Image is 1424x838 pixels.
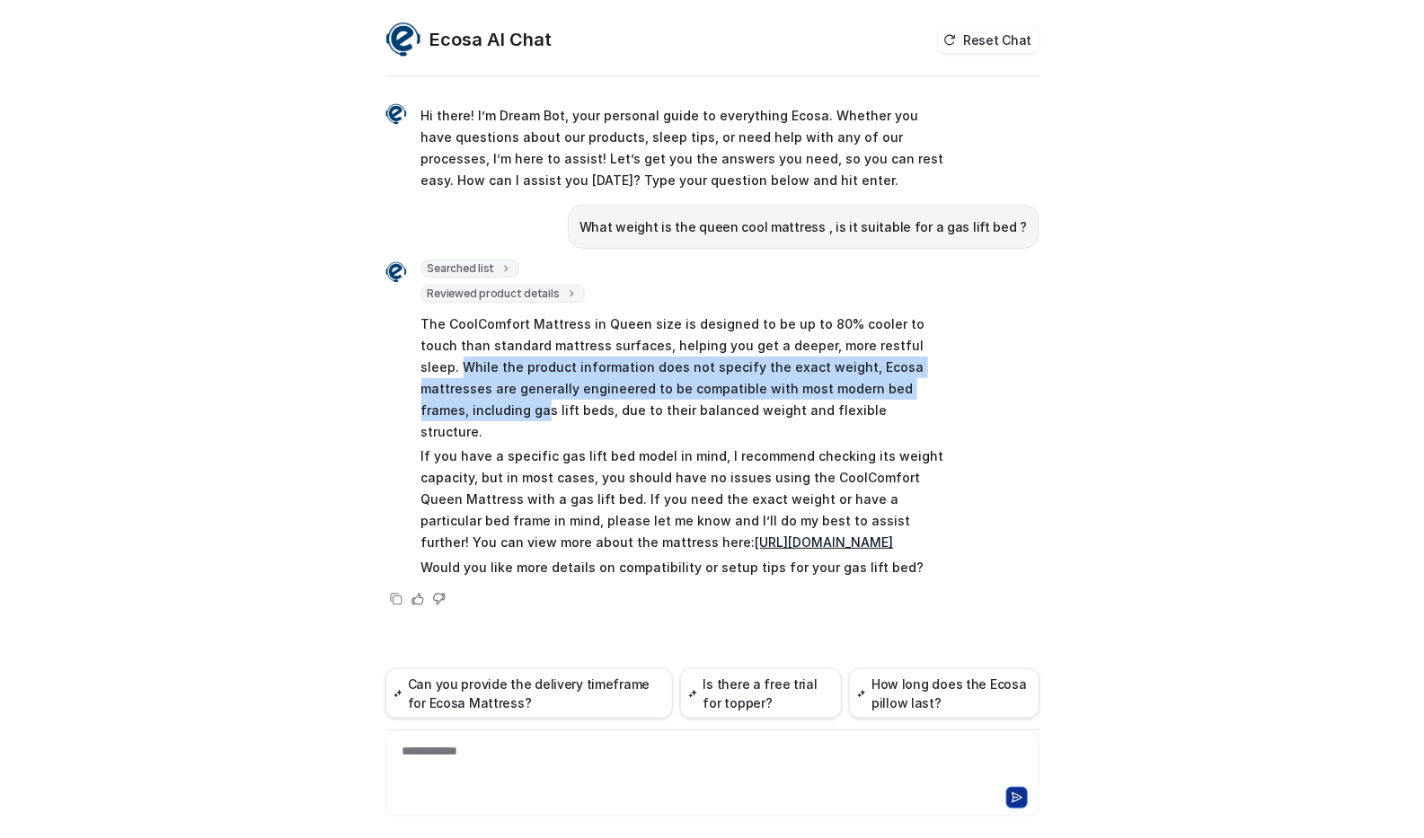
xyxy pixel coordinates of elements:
p: Would you like more details on compatibility or setup tips for your gas lift bed? [421,557,947,578]
img: Widget [385,261,407,283]
p: Hi there! I’m Dream Bot, your personal guide to everything Ecosa. Whether you have questions abou... [421,105,947,191]
p: What weight is the queen cool mattress , is it suitable for a gas lift bed ? [579,216,1028,238]
p: The CoolComfort Mattress in Queen size is designed to be up to 80% cooler to touch than standard ... [421,313,947,443]
p: If you have a specific gas lift bed model in mind, I recommend checking its weight capacity, but ... [421,445,947,553]
button: Is there a free trial for topper? [680,668,841,719]
img: Widget [385,22,421,57]
span: Searched list [421,260,520,278]
a: [URL][DOMAIN_NAME] [756,534,894,550]
span: Reviewed product details [421,285,585,303]
button: Reset Chat [938,27,1039,53]
img: Widget [385,103,407,125]
button: Can you provide the delivery timeframe for Ecosa Mattress? [385,668,674,719]
h2: Ecosa AI Chat [430,27,553,52]
button: How long does the Ecosa pillow last? [849,668,1039,719]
